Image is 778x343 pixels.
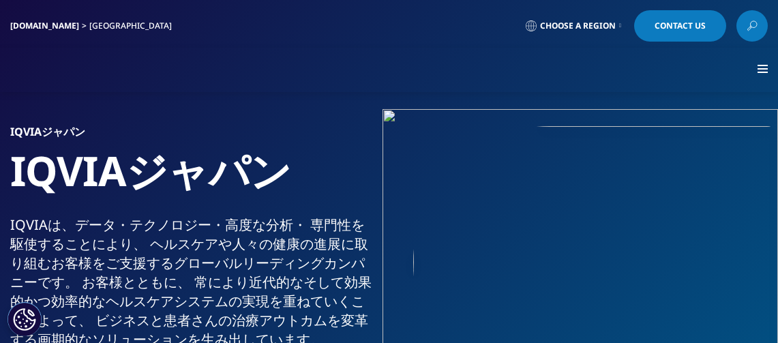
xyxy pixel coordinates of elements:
[634,10,726,42] a: Contact Us
[10,20,79,31] a: [DOMAIN_NAME]
[8,302,42,336] button: Cookie 設定
[10,145,376,215] h1: IQVIAジャパン
[10,126,376,145] h6: IQVIAジャパン
[89,20,177,31] div: [GEOGRAPHIC_DATA]
[540,20,616,31] span: Choose a Region
[655,22,706,30] span: Contact Us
